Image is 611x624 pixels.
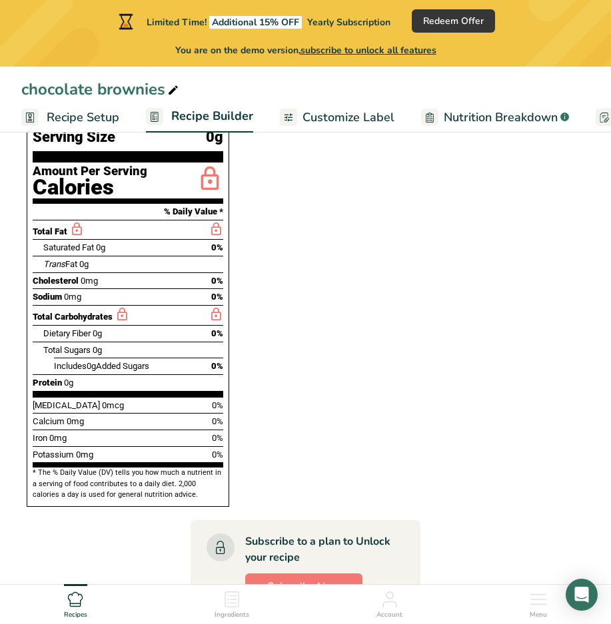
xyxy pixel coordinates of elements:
[33,226,67,236] span: Total Fat
[33,312,113,322] span: Total Carbohydrates
[212,416,223,426] span: 0%
[64,378,73,388] span: 0g
[21,77,181,101] div: chocolate brownies
[175,43,436,57] span: You are on the demo version,
[43,242,94,252] span: Saturated Fat
[211,328,223,338] span: 0%
[209,16,302,29] span: Additional 15% OFF
[423,14,484,28] span: Redeem Offer
[93,345,102,355] span: 0g
[21,103,119,133] a: Recipe Setup
[212,400,223,410] span: 0%
[116,13,390,29] div: Limited Time!
[64,610,87,620] span: Recipes
[49,433,67,443] span: 0mg
[215,610,249,620] span: Ingredients
[33,433,47,443] span: Iron
[54,361,149,371] span: Includes Added Sugars
[171,107,253,125] span: Recipe Builder
[33,165,147,178] div: Amount Per Serving
[102,400,124,410] span: 0mcg
[33,178,147,197] div: Calories
[33,129,115,146] span: Serving Size
[33,292,62,302] span: Sodium
[33,204,223,220] section: % Daily Value *
[146,101,253,133] a: Recipe Builder
[211,242,223,252] span: 0%
[81,276,98,286] span: 0mg
[64,585,87,621] a: Recipes
[206,129,223,146] span: 0g
[412,9,495,33] button: Redeem Offer
[33,400,100,410] span: [MEDICAL_DATA]
[376,610,402,620] span: Account
[79,259,89,269] span: 0g
[245,533,394,565] div: Subscribe to a plan to Unlock your recipe
[215,585,249,621] a: Ingredients
[33,378,62,388] span: Protein
[212,450,223,460] span: 0%
[33,276,79,286] span: Cholesterol
[96,242,105,252] span: 0g
[43,328,91,338] span: Dietary Fiber
[212,433,223,443] span: 0%
[43,259,77,269] span: Fat
[43,345,91,355] span: Total Sugars
[307,16,390,29] span: Yearly Subscription
[64,292,81,302] span: 0mg
[444,109,558,127] span: Nutrition Breakdown
[76,450,93,460] span: 0mg
[33,416,65,426] span: Calcium
[43,259,65,269] i: Trans
[47,109,119,127] span: Recipe Setup
[376,585,402,621] a: Account
[280,103,394,133] a: Customize Label
[421,103,569,133] a: Nutrition Breakdown
[67,416,84,426] span: 0mg
[267,579,340,595] span: Subscribe Now
[530,610,547,620] span: Menu
[33,468,223,500] section: * The % Daily Value (DV) tells you how much a nutrient in a serving of food contributes to a dail...
[211,276,223,286] span: 0%
[211,292,223,302] span: 0%
[33,450,74,460] span: Potassium
[245,573,362,600] button: Subscribe Now
[301,44,436,57] span: subscribe to unlock all features
[566,579,598,611] div: Open Intercom Messenger
[211,361,223,371] span: 0%
[93,328,102,338] span: 0g
[87,361,96,371] span: 0g
[303,109,394,127] span: Customize Label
